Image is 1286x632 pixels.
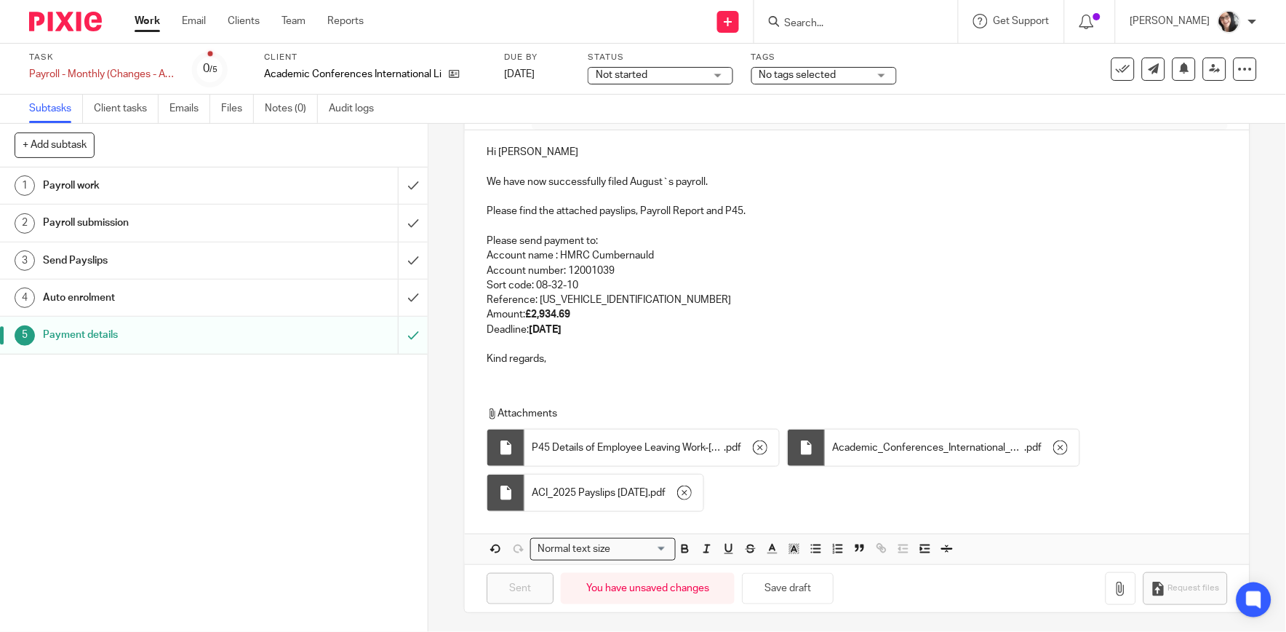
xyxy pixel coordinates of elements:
label: Client [264,52,486,63]
div: 3 [15,250,35,271]
span: Not started [596,70,647,80]
a: Email [182,14,206,28]
p: [PERSON_NAME] [1130,14,1210,28]
p: Amount: [487,307,1227,322]
label: Status [588,52,733,63]
img: me%20(1).jpg [1218,10,1241,33]
p: Reference: [US_VEHICLE_IDENTIFICATION_NUMBER] [487,293,1227,307]
p: Hi [PERSON_NAME] [487,145,1227,159]
a: Client tasks [94,95,159,123]
a: Team [281,14,305,28]
h1: Payment details [43,324,270,346]
p: Attachments [487,406,1206,421]
span: Request files [1168,582,1220,594]
div: Payroll - Monthly (Changes - ACIL) [29,67,175,82]
p: We have now successfully filed August`s payroll. [487,175,1227,189]
p: Account number: 12001039 [487,264,1227,278]
label: Task [29,52,175,63]
img: Pixie [29,12,102,31]
input: Sent [487,573,554,604]
div: . [524,475,703,511]
p: Deadline: [487,323,1227,337]
a: Emails [169,95,210,123]
span: ACI_2025 Payslips [DATE] [532,486,648,500]
p: Academic Conferences International Limited [264,67,442,82]
a: Notes (0) [265,95,318,123]
label: Due by [504,52,570,63]
p: Kind regards, [487,352,1227,366]
label: Tags [751,52,897,63]
button: Save draft [742,573,834,604]
strong: [DATE] [529,325,562,335]
h1: Auto enrolment [43,287,270,309]
input: Search for option [615,542,667,557]
button: + Add subtask [15,133,95,157]
span: P45 Details of Employee Leaving Work-[PERSON_NAME] [532,441,724,455]
div: . [825,430,1079,466]
strong: £2,934.69 [525,309,570,320]
div: You have unsaved changes [561,573,735,604]
span: Academic_Conferences_International_Ltd_-_Gross_To_Net [DATE] [832,441,1024,455]
a: Work [135,14,160,28]
span: Normal text size [534,542,613,557]
span: No tags selected [759,70,836,80]
div: 5 [15,325,35,346]
div: 0 [203,60,217,77]
a: Subtasks [29,95,83,123]
p: Sort code: 08-32-10 [487,278,1227,293]
div: 4 [15,288,35,308]
div: 1 [15,175,35,196]
h1: Payroll submission [43,212,270,234]
small: /5 [209,66,217,74]
span: pdf [1026,441,1042,455]
div: Search for option [530,538,676,561]
button: Request files [1143,572,1228,605]
p: Please send payment to: [487,234,1227,248]
h1: Payroll work [43,175,270,197]
span: pdf [650,486,666,500]
a: Reports [327,14,364,28]
h1: Send Payslips [43,250,270,272]
p: Please find the attached payslips, Payroll Report and P45. [487,204,1227,218]
span: pdf [726,441,741,455]
div: 2 [15,213,35,234]
a: Clients [228,14,260,28]
input: Search [783,17,914,31]
a: Audit logs [329,95,385,123]
p: Account name : HMRC Cumbernauld [487,248,1227,263]
span: [DATE] [504,69,535,79]
span: Get Support [994,16,1050,26]
div: . [524,430,779,466]
a: Files [221,95,254,123]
